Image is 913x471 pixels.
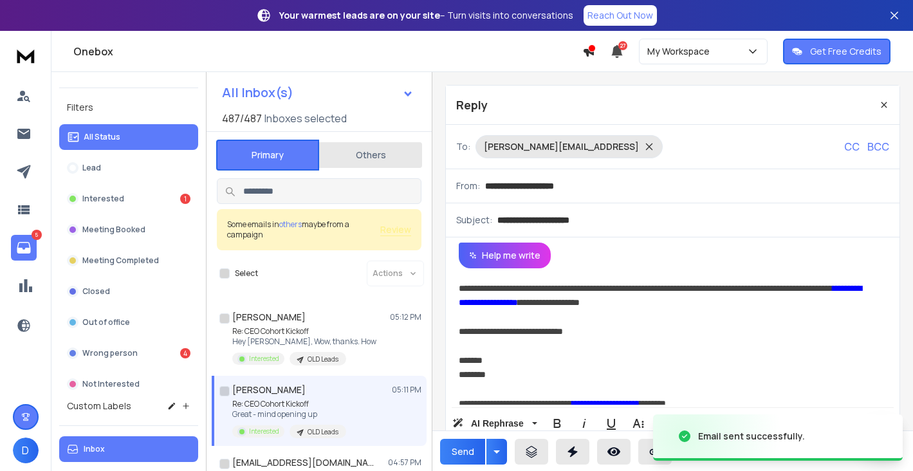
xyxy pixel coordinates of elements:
[626,411,650,436] button: More Text
[67,400,131,412] h3: Custom Labels
[308,355,338,364] p: OLD Leads
[59,248,198,273] button: Meeting Completed
[440,439,485,465] button: Send
[82,317,130,328] p: Out of office
[32,230,42,240] p: 5
[82,286,110,297] p: Closed
[484,140,639,153] p: [PERSON_NAME][EMAIL_ADDRESS]
[545,411,569,436] button: Bold (⌘B)
[279,9,573,22] p: – Turn visits into conversations
[59,186,198,212] button: Interested1
[232,311,306,324] h1: [PERSON_NAME]
[59,155,198,181] button: Lead
[456,180,480,192] p: From:
[459,243,551,268] button: Help me write
[222,86,293,99] h1: All Inbox(s)
[844,139,860,154] p: CC
[180,194,190,204] div: 1
[572,411,596,436] button: Italic (⌘I)
[180,348,190,358] div: 4
[599,411,623,436] button: Underline (⌘U)
[59,217,198,243] button: Meeting Booked
[392,385,421,395] p: 05:11 PM
[59,436,198,462] button: Inbox
[388,457,421,468] p: 04:57 PM
[249,354,279,364] p: Interested
[279,9,440,21] strong: Your warmest leads are on your site
[82,194,124,204] p: Interested
[232,456,374,469] h1: [EMAIL_ADDRESS][DOMAIN_NAME]
[698,430,805,443] div: Email sent successfully.
[59,279,198,304] button: Closed
[13,438,39,463] button: D
[232,326,376,337] p: Re: CEO Cohort Kickoff
[468,418,526,429] span: AI Rephrase
[450,411,540,436] button: AI Rephrase
[456,96,488,114] p: Reply
[59,371,198,397] button: Not Interested
[59,340,198,366] button: Wrong person4
[783,39,890,64] button: Get Free Credits
[82,379,140,389] p: Not Interested
[456,140,470,153] p: To:
[216,140,319,171] button: Primary
[59,309,198,335] button: Out of office
[82,163,101,173] p: Lead
[212,80,424,106] button: All Inbox(s)
[232,399,346,409] p: Re: CEO Cohort Kickoff
[82,225,145,235] p: Meeting Booked
[618,41,627,50] span: 27
[647,45,715,58] p: My Workspace
[11,235,37,261] a: 5
[584,5,657,26] a: Reach Out Now
[249,427,279,436] p: Interested
[82,255,159,266] p: Meeting Completed
[235,268,258,279] label: Select
[319,141,422,169] button: Others
[73,44,582,59] h1: Onebox
[380,223,411,236] button: Review
[84,132,120,142] p: All Status
[390,312,421,322] p: 05:12 PM
[810,45,881,58] p: Get Free Credits
[232,337,376,347] p: Hey [PERSON_NAME], Wow, thanks. How
[13,44,39,68] img: logo
[456,214,492,226] p: Subject:
[264,111,347,126] h3: Inboxes selected
[232,383,306,396] h1: [PERSON_NAME]
[232,409,346,420] p: Great - mind opening up
[84,444,105,454] p: Inbox
[227,219,380,240] div: Some emails in maybe from a campaign
[867,139,889,154] p: BCC
[222,111,262,126] span: 487 / 487
[82,348,138,358] p: Wrong person
[59,124,198,150] button: All Status
[59,98,198,116] h3: Filters
[308,427,338,437] p: OLD Leads
[587,9,653,22] p: Reach Out Now
[279,219,302,230] span: others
